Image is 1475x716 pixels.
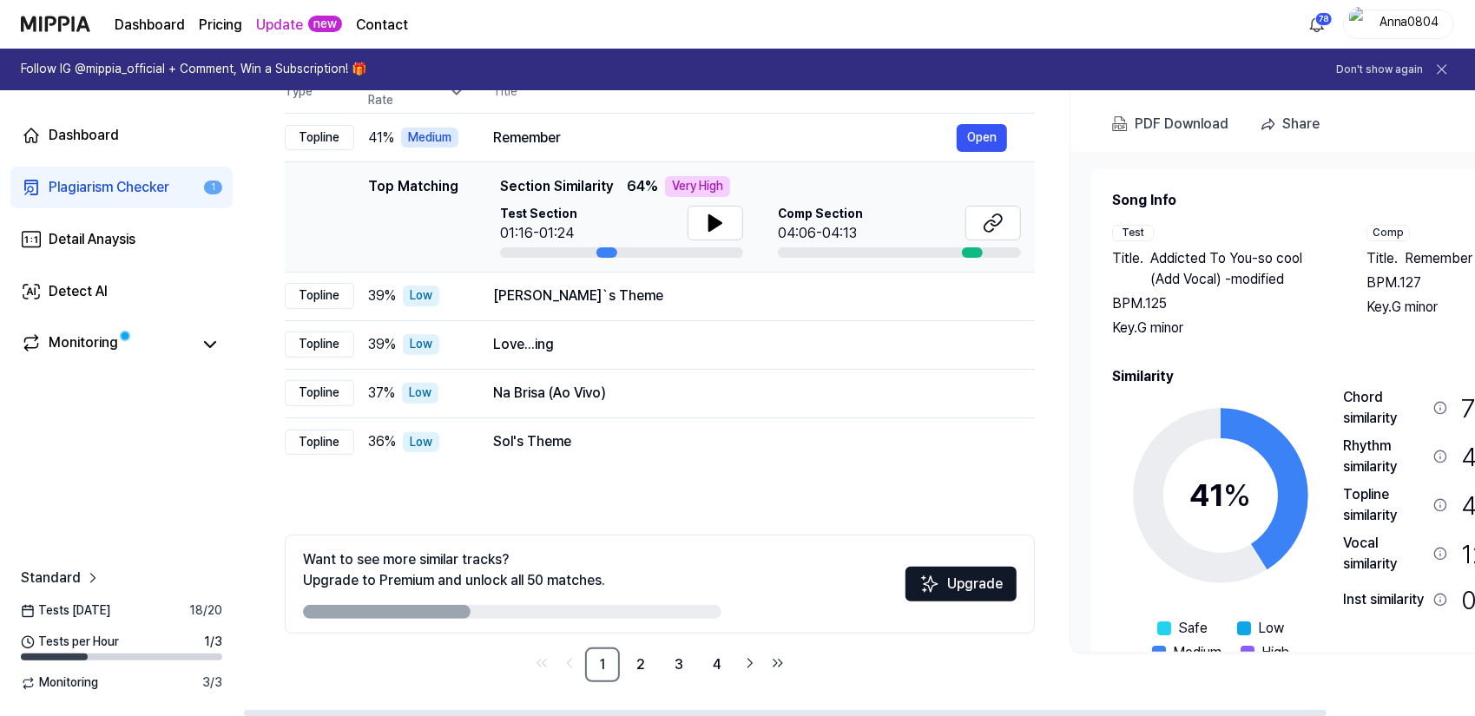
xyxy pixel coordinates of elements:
[500,223,577,244] div: 01:16-01:24
[1173,642,1221,663] span: Medium
[530,651,554,675] a: Go to first page
[21,568,102,588] a: Standard
[285,71,354,114] th: Type
[1336,62,1423,77] button: Don't show again
[905,567,1017,601] button: Upgrade
[957,124,1007,152] button: Open
[1112,248,1143,290] span: Title .
[627,176,658,197] span: 64 %
[49,281,108,302] div: Detect AI
[766,651,790,675] a: Go to last page
[1190,472,1252,519] div: 41
[303,549,605,591] div: Want to see more similar tracks? Upgrade to Premium and unlock all 50 matches.
[1307,14,1327,35] img: 알림
[21,332,191,357] a: Monitoring
[115,15,185,36] a: Dashboard
[1258,618,1284,639] span: Low
[49,177,169,198] div: Plagiarism Checker
[1109,107,1232,141] button: PDF Download
[1343,484,1426,526] div: Topline similarity
[10,271,233,312] a: Detect AI
[1366,225,1410,241] div: Comp
[1178,618,1208,639] span: Safe
[10,115,233,156] a: Dashboard
[285,430,354,456] div: Topline
[493,71,1035,113] th: Title
[285,380,354,406] div: Topline
[402,383,438,404] div: Low
[1112,225,1154,241] div: Test
[700,647,734,682] a: 4
[1112,293,1332,314] div: BPM. 125
[10,219,233,260] a: Detail Anaysis
[403,432,439,453] div: Low
[202,674,222,692] span: 3 / 3
[493,431,1007,452] div: Sol's Theme
[1315,12,1333,26] div: 78
[1253,107,1333,141] button: Share
[1112,318,1332,338] div: Key. G minor
[1303,10,1331,38] button: 알림78
[1135,113,1228,135] div: PDF Download
[1343,387,1426,429] div: Chord similarity
[905,581,1017,598] a: SparklesUpgrade
[662,647,696,682] a: 3
[778,223,863,244] div: 04:06-04:13
[21,602,110,620] span: Tests [DATE]
[204,634,222,651] span: 1 / 3
[21,568,81,588] span: Standard
[285,647,1035,682] nav: pagination
[189,602,222,620] span: 18 / 20
[557,651,582,675] a: Go to previous page
[1261,642,1289,663] span: High
[493,128,957,148] div: Remember
[1366,248,1398,269] span: Title .
[21,634,119,651] span: Tests per Hour
[493,383,1007,404] div: Na Brisa (Ao Vivo)
[10,167,233,208] a: Plagiarism Checker1
[493,334,1007,355] div: Love...ing
[778,206,863,223] span: Comp Section
[500,176,613,197] span: Section Similarity
[204,181,222,195] div: 1
[738,651,762,675] a: Go to next page
[1375,14,1443,33] div: Anna0804
[1112,116,1128,132] img: PDF Download
[1343,436,1426,477] div: Rhythm similarity
[368,286,396,306] span: 39 %
[285,125,354,151] div: Topline
[368,334,396,355] span: 39 %
[401,128,458,148] div: Medium
[49,332,118,357] div: Monitoring
[919,574,940,594] img: Sparkles
[368,128,394,148] span: 41 %
[493,286,1007,306] div: [PERSON_NAME]`s Theme
[368,431,396,452] span: 36 %
[500,206,577,223] span: Test Section
[285,283,354,309] div: Topline
[1224,476,1252,514] span: %
[49,229,135,250] div: Detail Anaysis
[403,334,439,355] div: Low
[199,15,242,36] button: Pricing
[368,383,395,404] span: 37 %
[1343,533,1426,575] div: Vocal similarity
[1405,248,1472,269] span: Remember
[49,125,119,146] div: Dashboard
[1349,7,1370,42] img: profile
[403,286,439,306] div: Low
[356,15,408,36] a: Contact
[1150,248,1332,290] span: Addicted To You-so cool (Add Vocal) -modified
[623,647,658,682] a: 2
[1343,589,1426,610] div: Inst similarity
[21,674,98,692] span: Monitoring
[256,15,303,36] a: Update
[585,647,620,682] a: 1
[308,16,342,33] div: new
[21,61,366,78] h1: Follow IG @mippia_official + Comment, Win a Subscription! 🎁
[1343,10,1454,39] button: profileAnna0804
[665,176,730,197] div: Very High
[285,332,354,358] div: Topline
[1282,113,1320,135] div: Share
